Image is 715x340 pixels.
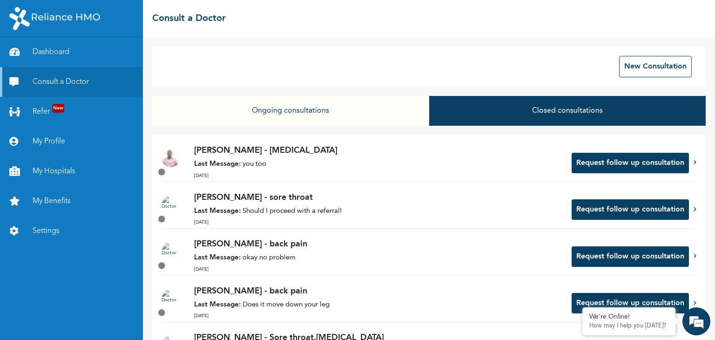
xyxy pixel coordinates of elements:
img: Doctor [162,289,180,308]
h2: Consult a Doctor [152,12,226,26]
div: FAQs [91,290,178,319]
p: you too [194,159,562,170]
p: [PERSON_NAME] - sore throat [194,191,562,204]
p: [DATE] [194,172,562,179]
textarea: Type your message and hit 'Enter' [5,257,177,290]
button: Request follow up consultation [572,153,689,173]
p: Should I proceed with a referral! [194,206,562,217]
strong: Last Message: [194,161,241,168]
div: We're Online! [589,313,668,321]
button: Request follow up consultation [572,199,689,220]
strong: Last Message: [194,301,241,308]
img: Doctor [162,196,180,214]
span: New [52,104,64,113]
img: d_794563401_company_1708531726252_794563401 [17,47,38,70]
button: New Consultation [619,56,692,77]
span: Conversation [5,306,91,313]
p: How may I help you today? [589,322,668,330]
strong: Last Message: [194,208,241,215]
p: [PERSON_NAME] - [MEDICAL_DATA] [194,144,562,157]
p: [DATE] [194,313,562,320]
button: Request follow up consultation [572,293,689,313]
div: Minimize live chat window [153,5,175,27]
img: RelianceHMO's Logo [9,7,100,30]
img: Doctor [162,149,180,167]
div: Chat with us now [48,52,156,64]
img: Doctor [162,242,180,261]
p: [DATE] [194,266,562,273]
p: [PERSON_NAME] - back pain [194,285,562,298]
button: Ongoing consultations [152,96,429,126]
button: Request follow up consultation [572,246,689,267]
p: Does it move down your leg [194,300,562,311]
p: [PERSON_NAME] - back pain [194,238,562,251]
p: [DATE] [194,219,562,226]
p: okay no problem [194,253,562,264]
button: Closed consultations [429,96,706,126]
span: We're online! [54,119,128,213]
strong: Last Message: [194,254,241,261]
